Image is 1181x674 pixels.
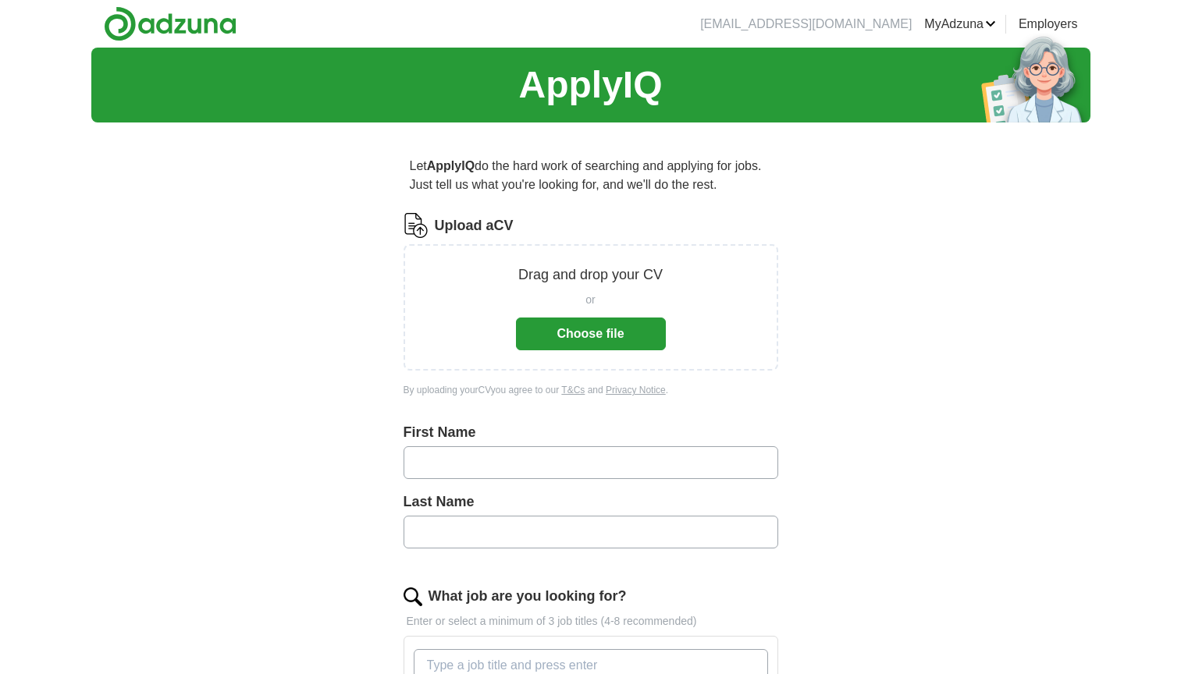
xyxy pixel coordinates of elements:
[518,264,663,286] p: Drag and drop your CV
[404,613,778,630] p: Enter or select a minimum of 3 job titles (4-8 recommended)
[516,317,666,350] button: Choose file
[606,385,666,396] a: Privacy Notice
[404,151,778,200] p: Let do the hard work of searching and applying for jobs. Just tell us what you're looking for, an...
[104,6,237,41] img: Adzuna logo
[561,385,585,396] a: T&Cs
[404,213,429,238] img: CV Icon
[404,383,778,397] div: By uploading your CV you agree to our and .
[404,587,422,606] img: search.png
[924,15,996,34] a: MyAdzuna
[435,215,514,236] label: Upload a CV
[429,586,627,607] label: What job are you looking for?
[700,15,912,34] li: [EMAIL_ADDRESS][DOMAIN_NAME]
[585,292,595,308] span: or
[518,57,662,113] h1: ApplyIQ
[427,159,475,172] strong: ApplyIQ
[404,491,778,513] label: Last Name
[1019,15,1078,34] a: Employers
[404,422,778,443] label: First Name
